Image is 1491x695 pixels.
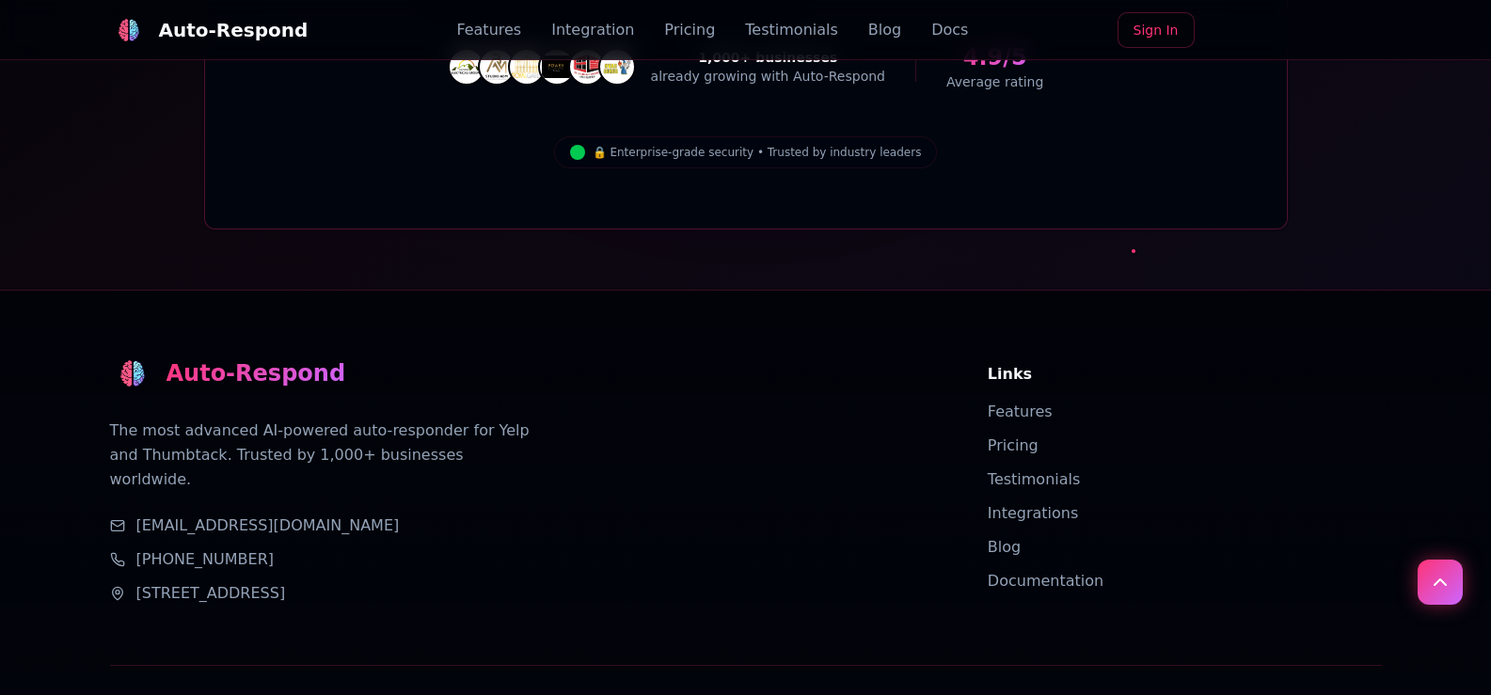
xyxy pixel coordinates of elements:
[110,419,531,492] p: The most advanced AI-powered auto-responder for Yelp and Thumbtack. Trusted by 1,000+ businesses ...
[456,19,521,41] a: Features
[988,363,1382,386] h3: Links
[452,52,482,82] img: CA Electrical Group
[931,19,968,41] a: Docs
[988,470,1081,488] a: Testimonials
[602,52,632,82] img: HVAC & Insulation Gurus
[1418,560,1463,605] button: Scroll to top
[988,403,1053,420] a: Features
[119,360,145,387] img: Auto-Respond Best Yelp Auto Responder
[542,52,572,82] img: Power Builders
[988,538,1021,556] a: Blog
[482,52,512,82] img: Studio Abm Builders
[946,72,1043,91] div: Average rating
[664,19,715,41] a: Pricing
[572,52,602,82] img: EL Garage Doors
[512,52,542,82] img: Royal Garage Door & Gate Services
[988,504,1079,522] a: Integrations
[159,17,309,43] div: Auto-Respond
[593,145,922,160] span: 🔒 Enterprise-grade security • Trusted by industry leaders
[167,358,346,388] div: Auto-Respond
[988,436,1039,454] a: Pricing
[136,514,400,537] a: [EMAIL_ADDRESS][DOMAIN_NAME]
[651,67,885,86] div: already growing with Auto-Respond
[110,11,309,49] a: Auto-Respond
[551,19,634,41] a: Integration
[745,19,838,41] a: Testimonials
[1200,10,1391,52] iframe: Sign in with Google Button
[136,548,275,571] a: [PHONE_NUMBER]
[136,582,286,605] span: [STREET_ADDRESS]
[988,572,1103,590] a: Documentation
[1118,12,1195,48] a: Sign In
[117,19,139,41] img: logo.svg
[868,19,901,41] a: Blog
